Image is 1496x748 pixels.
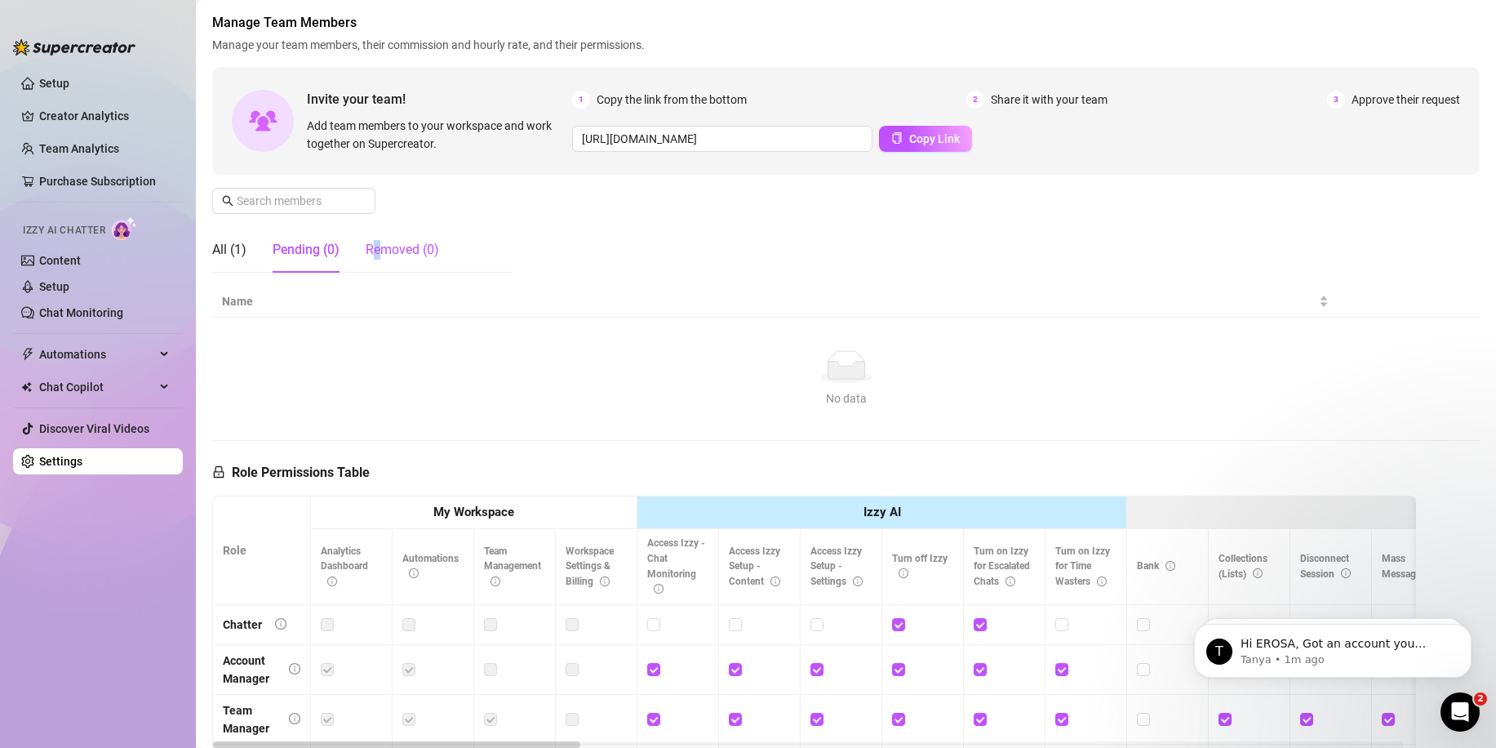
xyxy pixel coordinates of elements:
[39,374,155,400] span: Chat Copilot
[892,553,948,580] span: Turn off Izzy
[729,545,780,588] span: Access Izzy Setup - Content
[974,545,1030,588] span: Turn on Izzy for Escalated Chats
[327,577,337,586] span: info-circle
[222,195,233,207] span: search
[321,545,368,588] span: Analytics Dashboard
[597,91,747,109] span: Copy the link from the bottom
[39,103,170,129] a: Creator Analytics
[1170,590,1496,704] iframe: Intercom notifications message
[39,341,155,367] span: Automations
[1137,561,1175,572] span: Bank
[654,584,664,594] span: info-circle
[307,117,566,153] span: Add team members to your workspace and work together on Supercreator.
[13,39,135,56] img: logo-BBDzfeDw.svg
[39,254,81,267] a: Content
[39,168,170,194] a: Purchase Subscription
[222,292,1316,310] span: Name
[39,455,82,468] a: Settings
[966,91,984,109] span: 2
[402,553,459,580] span: Automations
[1474,692,1487,706] span: 2
[366,240,439,260] div: Removed (0)
[289,713,300,724] span: info-circle
[212,465,225,479] span: lock
[212,286,1338,318] th: Name
[1352,91,1460,109] span: Approve their request
[1219,553,1267,580] span: Collections (Lists)
[770,577,780,586] span: info-circle
[223,701,276,737] div: Team Manager
[23,223,105,238] span: Izzy AI Chatter
[600,577,610,586] span: info-circle
[39,306,123,319] a: Chat Monitoring
[1341,568,1351,578] span: info-circle
[21,381,32,393] img: Chat Copilot
[39,142,119,155] a: Team Analytics
[213,496,311,605] th: Role
[223,616,262,634] div: Chatter
[1382,553,1437,580] span: Mass Message
[409,568,419,578] span: info-circle
[39,422,149,435] a: Discover Viral Videos
[572,91,590,109] span: 1
[647,537,705,595] span: Access Izzy - Chat Monitoring
[21,348,34,361] span: thunderbolt
[237,192,353,210] input: Search members
[223,652,276,688] div: Account Manager
[212,36,1480,54] span: Manage your team members, their commission and hourly rate, and their permissions.
[810,545,863,588] span: Access Izzy Setup - Settings
[1441,692,1480,732] iframe: Intercom live chat
[275,618,286,630] span: info-circle
[229,390,1463,407] div: No data
[1055,545,1110,588] span: Turn on Izzy for Time Wasters
[891,132,903,144] span: copy
[112,216,137,240] img: AI Chatter
[307,89,572,109] span: Invite your team!
[853,577,863,586] span: info-circle
[212,13,1480,33] span: Manage Team Members
[1005,577,1015,586] span: info-circle
[212,240,246,260] div: All (1)
[566,545,614,588] span: Workspace Settings & Billing
[39,280,69,293] a: Setup
[289,663,300,675] span: info-circle
[899,568,908,578] span: info-circle
[909,132,960,145] span: Copy Link
[863,505,901,519] strong: Izzy AI
[433,505,514,519] strong: My Workspace
[1253,568,1263,578] span: info-circle
[1327,91,1345,109] span: 3
[491,577,500,586] span: info-circle
[212,463,370,483] h5: Role Permissions Table
[39,77,69,90] a: Setup
[991,91,1108,109] span: Share it with your team
[879,126,972,152] button: Copy Link
[1300,553,1351,580] span: Disconnect Session
[1165,561,1175,571] span: info-circle
[1097,577,1107,586] span: info-circle
[273,240,340,260] div: Pending (0)
[484,545,541,588] span: Team Management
